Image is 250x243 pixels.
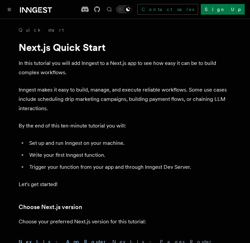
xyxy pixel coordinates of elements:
li: Set up and run Inngest on your machine. [27,138,231,148]
p: Let's get started! [19,180,231,189]
a: Contact sales [137,4,198,15]
button: Toggle dark mode [116,5,132,13]
p: Inngest makes it easy to build, manage, and execute reliable workflows. Some use cases include sc... [19,85,231,113]
button: Find something... [105,5,113,13]
h1: Next.js Quick Start [19,41,231,53]
p: In this tutorial you will add Inngest to a Next.js app to see how easy it can be to build complex... [19,59,231,77]
a: Choose Next.js version [19,202,82,212]
a: Quick start [19,27,64,33]
button: Toggle navigation [5,5,13,13]
li: Trigger your function from your app and through Inngest Dev Server. [27,162,231,172]
a: Sign Up [201,4,245,15]
p: By the end of this ten-minute tutorial you will: [19,121,231,130]
p: Choose your preferred Next.js version for this tutorial: [19,217,231,226]
li: Write your first Inngest function. [27,150,231,160]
